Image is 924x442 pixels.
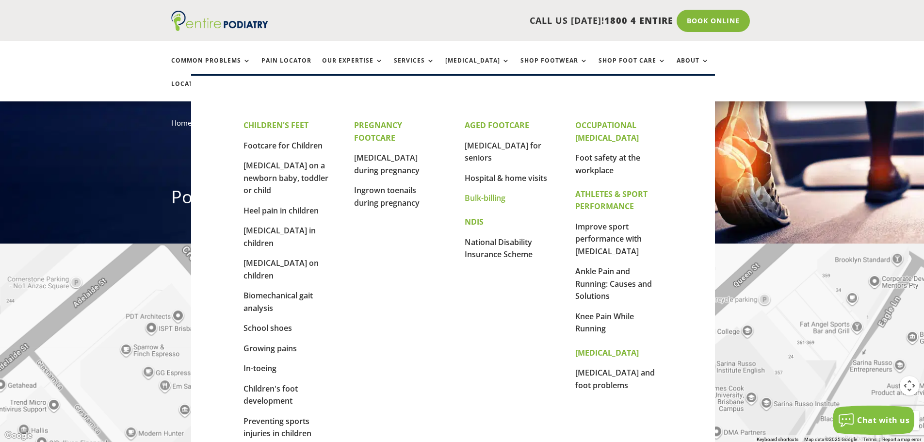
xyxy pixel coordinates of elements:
[171,185,753,214] h1: Podiatrist [GEOGRAPHIC_DATA]
[322,57,383,78] a: Our Expertise
[354,185,420,208] a: Ingrown toenails during pregnancy
[261,57,311,78] a: Pain Locator
[465,193,505,203] a: Bulk-billing
[833,406,914,435] button: Chat with us
[575,311,634,334] a: Knee Pain While Running
[465,173,547,183] a: Hospital & home visits
[575,189,648,212] strong: ATHLETES & SPORT PERFORMANCE
[677,10,750,32] a: Book Online
[243,363,276,374] a: In-toeing
[465,140,541,164] a: [MEDICAL_DATA] for seniors
[243,258,319,281] a: [MEDICAL_DATA] on children
[243,383,298,407] a: Children's foot development
[171,11,268,31] img: logo (1)
[243,140,323,151] a: Footcare for Children
[575,152,640,176] a: Foot safety at the workplace
[520,57,588,78] a: Shop Footwear
[354,152,420,176] a: [MEDICAL_DATA] during pregnancy
[465,237,533,260] a: National Disability Insurance Scheme
[306,15,673,27] p: CALL US [DATE]!
[575,266,652,301] a: Ankle Pain and Running: Causes and Solutions
[465,216,484,227] strong: NDIS
[243,416,311,439] a: Preventing sports injuries in children
[171,81,220,101] a: Locations
[394,57,435,78] a: Services
[171,23,268,33] a: Entire Podiatry
[243,343,297,354] a: Growing pains
[243,290,313,313] a: Biomechanical gait analysis
[243,120,308,131] strong: CHILDREN'S FEET
[575,120,639,143] strong: OCCUPATIONAL [MEDICAL_DATA]
[604,15,673,26] span: 1800 4 ENTIRE
[575,367,655,391] a: [MEDICAL_DATA] and foot problems
[243,160,328,196] a: [MEDICAL_DATA] on a newborn baby, toddler or child
[445,57,510,78] a: [MEDICAL_DATA]
[243,323,292,333] a: School shoes
[857,415,909,426] span: Chat with us
[243,225,316,248] a: [MEDICAL_DATA] in children
[575,221,642,257] a: Improve sport performance with [MEDICAL_DATA]
[465,120,529,131] strong: AGED FOOTCARE
[677,57,709,78] a: About
[354,120,402,143] strong: PREGNANCY FOOTCARE
[171,118,192,128] a: Home
[599,57,666,78] a: Shop Foot Care
[243,205,319,216] a: Heel pain in children
[575,347,639,358] strong: [MEDICAL_DATA]
[171,57,251,78] a: Common Problems
[171,116,753,136] nav: breadcrumb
